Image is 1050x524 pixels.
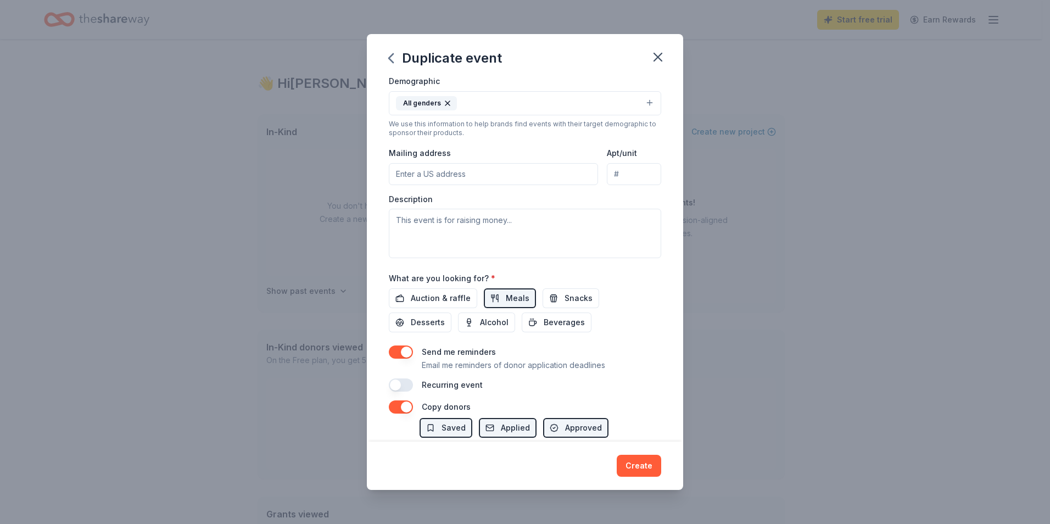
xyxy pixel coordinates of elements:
span: Beverages [544,316,585,329]
button: Desserts [389,313,451,332]
button: All genders [389,91,661,115]
label: Mailing address [389,148,451,159]
label: Send me reminders [422,347,496,356]
span: Applied [501,421,530,434]
button: Create [617,455,661,477]
button: Snacks [543,288,599,308]
label: Apt/unit [607,148,637,159]
span: Auction & raffle [411,292,471,305]
button: Alcohol [458,313,515,332]
label: Copy donors [422,402,471,411]
label: What are you looking for? [389,273,495,284]
span: Desserts [411,316,445,329]
label: Description [389,194,433,205]
label: Recurring event [422,380,483,389]
div: All genders [396,96,457,110]
span: Alcohol [480,316,509,329]
div: We use this information to help brands find events with their target demographic to sponsor their... [389,120,661,137]
button: Auction & raffle [389,288,477,308]
span: Saved [442,421,466,434]
span: Snacks [565,292,593,305]
button: Approved [543,418,608,438]
span: Meals [506,292,529,305]
label: Demographic [389,76,440,87]
p: Email me reminders of donor application deadlines [422,359,605,372]
button: Meals [484,288,536,308]
span: Approved [565,421,602,434]
button: Beverages [522,313,591,332]
button: Saved [420,418,472,438]
input: Enter a US address [389,163,598,185]
div: Duplicate event [389,49,502,67]
input: # [607,163,661,185]
button: Applied [479,418,537,438]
